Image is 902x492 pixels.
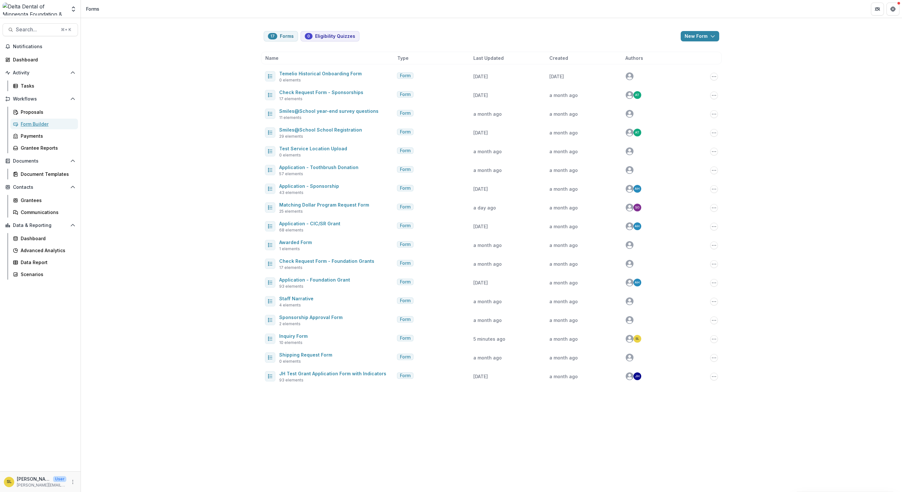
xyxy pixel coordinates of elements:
button: Open Activity [3,68,78,78]
div: Scenarios [21,271,73,278]
div: Anna Test [635,131,639,134]
span: Form [400,111,411,116]
button: Options [710,166,718,174]
button: Search... [3,23,78,36]
svg: avatar [626,147,633,155]
button: Options [710,279,718,287]
div: Data Report [21,259,73,266]
span: 1 elements [279,246,300,252]
span: Name [265,55,279,61]
div: Form Builder [21,121,73,127]
button: Options [710,73,718,80]
span: [DATE] [473,224,488,229]
span: 17 [270,34,275,38]
span: a month ago [473,111,502,117]
span: 17 elements [279,265,302,271]
a: Temelio Historical Onboarding Form [279,71,362,76]
button: Options [710,373,718,380]
span: a month ago [473,261,502,267]
a: Staff Narrative [279,296,313,301]
span: a month ago [549,167,578,173]
span: 17 elements [279,96,302,102]
span: 4 elements [279,302,301,308]
button: Options [710,110,718,118]
span: [DATE] [473,130,488,135]
svg: avatar [626,185,633,193]
span: Form [400,148,411,154]
span: 29 elements [279,134,303,139]
span: a month ago [549,299,578,304]
span: Type [397,55,409,61]
svg: avatar [626,241,633,249]
span: 11 elements [279,115,302,121]
a: Application - Toothbrush Donation [279,165,358,170]
span: Form [400,186,411,191]
button: Options [710,223,718,230]
div: Tasks [21,82,73,89]
svg: avatar [626,335,633,343]
span: a month ago [549,205,578,210]
span: Documents [13,158,68,164]
span: [DATE] [473,280,488,285]
svg: avatar [626,297,633,305]
span: [DATE] [473,74,488,79]
span: 25 elements [279,209,303,214]
span: a month ago [549,317,578,323]
a: Check Request Form - Sponsorships [279,90,363,95]
a: Awarded Form [279,240,312,245]
button: Open Documents [3,156,78,166]
span: Form [400,317,411,322]
a: Proposals [10,107,78,117]
a: Shipping Request Form [279,352,332,358]
span: a month ago [549,186,578,192]
button: New Form [681,31,719,41]
span: Data & Reporting [13,223,68,228]
div: Annessa Hicks [635,187,640,190]
div: Document Templates [21,171,73,177]
span: Form [400,204,411,210]
span: [DATE] [473,374,488,379]
span: a month ago [473,317,502,323]
span: [DATE] [473,92,488,98]
span: 2 elements [279,321,301,327]
a: Application - Foundation Grant [279,277,350,283]
a: Advanced Analytics [10,245,78,256]
span: a month ago [473,242,502,248]
svg: avatar [626,129,633,136]
a: Application - CIC/SR Grant [279,221,340,226]
span: [DATE] [549,74,564,79]
span: Authors [625,55,643,61]
span: Form [400,73,411,79]
span: Form [400,223,411,229]
button: Options [710,260,718,268]
span: 68 elements [279,227,303,233]
span: a month ago [549,261,578,267]
button: Options [710,148,718,155]
svg: avatar [626,110,633,118]
svg: avatar [626,260,633,268]
div: Annessa Hicks [635,225,640,228]
a: Sponsorship Approval Form [279,315,343,320]
a: Data Report [10,257,78,268]
span: Form [400,373,411,379]
svg: avatar [626,72,633,80]
button: Options [710,298,718,305]
a: Communications [10,207,78,218]
button: Options [710,129,718,137]
a: JH Test Grant Application Form with Indicators [279,371,386,376]
a: Payments [10,131,78,141]
span: Form [400,92,411,97]
span: 0 elements [279,77,301,83]
span: 0 elements [279,152,301,158]
span: Contacts [13,185,68,190]
a: Grantees [10,195,78,206]
a: Dashboard [10,233,78,244]
span: a month ago [473,149,502,154]
span: a month ago [549,149,578,154]
span: a month ago [549,92,578,98]
div: Anna Test [635,93,639,97]
div: Dashboard [21,235,73,242]
button: Options [710,241,718,249]
button: Options [710,204,718,212]
a: Tasks [10,80,78,91]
